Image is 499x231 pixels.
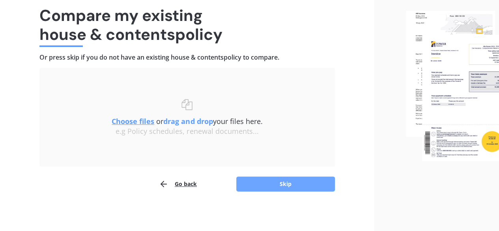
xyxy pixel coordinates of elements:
[112,116,154,126] u: Choose files
[39,6,335,44] h1: Compare my existing house & contents policy
[112,116,262,126] span: or your files here.
[236,177,335,192] button: Skip
[159,176,197,192] button: Go back
[163,116,213,126] b: drag and drop
[406,11,499,161] img: files.webp
[55,127,319,136] div: e.g Policy schedules, renewal documents...
[39,53,335,62] h4: Or press skip if you do not have an existing house & contents policy to compare.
